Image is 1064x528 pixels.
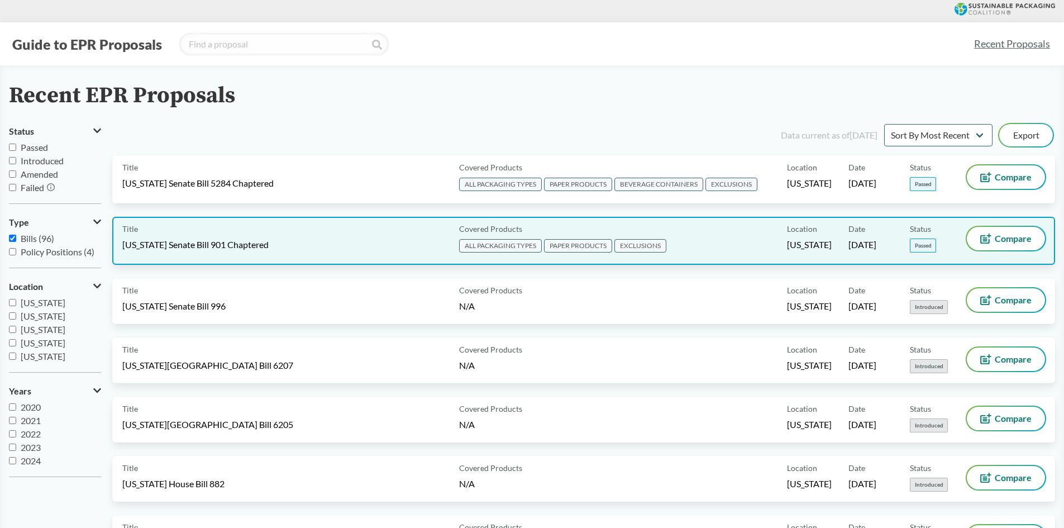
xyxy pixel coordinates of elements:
[910,462,931,474] span: Status
[787,284,817,296] span: Location
[995,414,1032,423] span: Compare
[910,344,931,355] span: Status
[459,178,542,191] span: ALL PACKAGING TYPES
[848,239,876,251] span: [DATE]
[848,161,865,173] span: Date
[544,239,612,253] span: PAPER PRODUCTS
[459,462,522,474] span: Covered Products
[459,403,522,415] span: Covered Products
[995,473,1032,482] span: Compare
[9,403,16,411] input: 2020
[787,403,817,415] span: Location
[848,344,865,355] span: Date
[9,213,101,232] button: Type
[21,169,58,179] span: Amended
[21,442,41,453] span: 2023
[9,282,43,292] span: Location
[9,83,235,108] h2: Recent EPR Proposals
[787,300,832,312] span: [US_STATE]
[9,184,16,191] input: Failed
[21,297,65,308] span: [US_STATE]
[848,359,876,372] span: [DATE]
[21,415,41,426] span: 2021
[9,144,16,151] input: Passed
[910,161,931,173] span: Status
[21,402,41,412] span: 2020
[787,462,817,474] span: Location
[122,344,138,355] span: Title
[705,178,757,191] span: EXCLUSIONS
[910,418,948,432] span: Introduced
[910,239,936,253] span: Passed
[787,418,832,431] span: [US_STATE]
[995,173,1032,182] span: Compare
[787,478,832,490] span: [US_STATE]
[848,284,865,296] span: Date
[787,161,817,173] span: Location
[122,300,226,312] span: [US_STATE] Senate Bill 996
[967,165,1045,189] button: Compare
[122,177,274,189] span: [US_STATE] Senate Bill 5284 Chaptered
[910,478,948,492] span: Introduced
[967,288,1045,312] button: Compare
[9,235,16,242] input: Bills (96)
[459,478,475,489] span: N/A
[848,223,865,235] span: Date
[9,386,31,396] span: Years
[459,360,475,370] span: N/A
[9,353,16,360] input: [US_STATE]
[9,457,16,464] input: 2024
[848,478,876,490] span: [DATE]
[122,359,293,372] span: [US_STATE][GEOGRAPHIC_DATA] Bill 6207
[9,339,16,346] input: [US_STATE]
[459,223,522,235] span: Covered Products
[459,161,522,173] span: Covered Products
[848,462,865,474] span: Date
[122,223,138,235] span: Title
[9,170,16,178] input: Amended
[967,407,1045,430] button: Compare
[9,312,16,320] input: [US_STATE]
[459,301,475,311] span: N/A
[787,359,832,372] span: [US_STATE]
[967,466,1045,489] button: Compare
[910,403,931,415] span: Status
[122,418,293,431] span: [US_STATE][GEOGRAPHIC_DATA] Bill 6205
[459,284,522,296] span: Covered Products
[614,178,703,191] span: BEVERAGE CONTAINERS
[787,344,817,355] span: Location
[787,223,817,235] span: Location
[9,277,101,296] button: Location
[9,326,16,333] input: [US_STATE]
[910,223,931,235] span: Status
[9,157,16,164] input: Introduced
[21,233,54,244] span: Bills (96)
[614,239,666,253] span: EXCLUSIONS
[122,284,138,296] span: Title
[459,239,542,253] span: ALL PACKAGING TYPES
[967,227,1045,250] button: Compare
[9,417,16,424] input: 2021
[21,429,41,439] span: 2022
[995,234,1032,243] span: Compare
[848,403,865,415] span: Date
[9,35,165,53] button: Guide to EPR Proposals
[9,126,34,136] span: Status
[848,300,876,312] span: [DATE]
[9,444,16,451] input: 2023
[122,478,225,490] span: [US_STATE] House Bill 882
[544,178,612,191] span: PAPER PRODUCTS
[21,337,65,348] span: [US_STATE]
[21,351,65,361] span: [US_STATE]
[781,129,877,142] div: Data current as of [DATE]
[787,177,832,189] span: [US_STATE]
[21,142,48,153] span: Passed
[122,462,138,474] span: Title
[999,124,1053,146] button: Export
[21,155,64,166] span: Introduced
[9,382,101,401] button: Years
[459,344,522,355] span: Covered Products
[21,246,94,257] span: Policy Positions (4)
[848,177,876,189] span: [DATE]
[995,355,1032,364] span: Compare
